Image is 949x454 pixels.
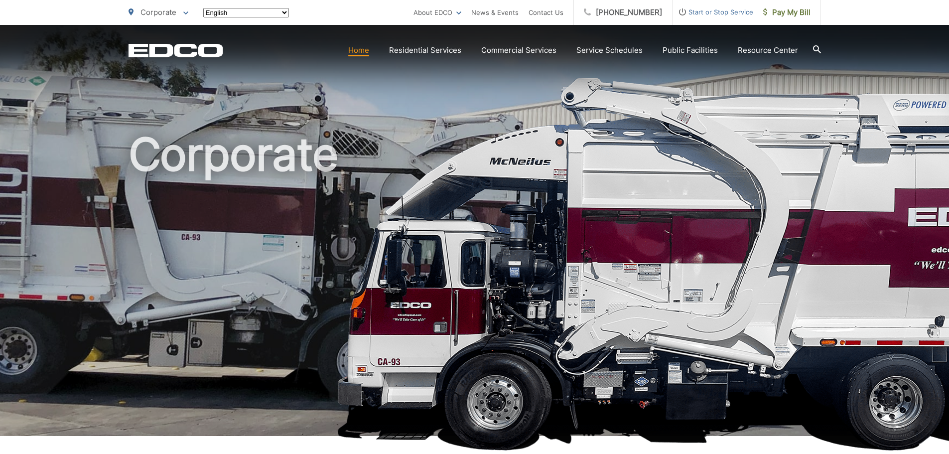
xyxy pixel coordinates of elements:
a: News & Events [471,6,519,18]
a: Home [348,44,369,56]
h1: Corporate [129,130,821,445]
span: Pay My Bill [763,6,811,18]
a: About EDCO [413,6,461,18]
a: Residential Services [389,44,461,56]
a: Service Schedules [576,44,643,56]
select: Select a language [203,8,289,17]
a: Commercial Services [481,44,556,56]
a: Resource Center [738,44,798,56]
a: EDCD logo. Return to the homepage. [129,43,223,57]
a: Contact Us [529,6,563,18]
span: Corporate [140,7,176,17]
a: Public Facilities [663,44,718,56]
